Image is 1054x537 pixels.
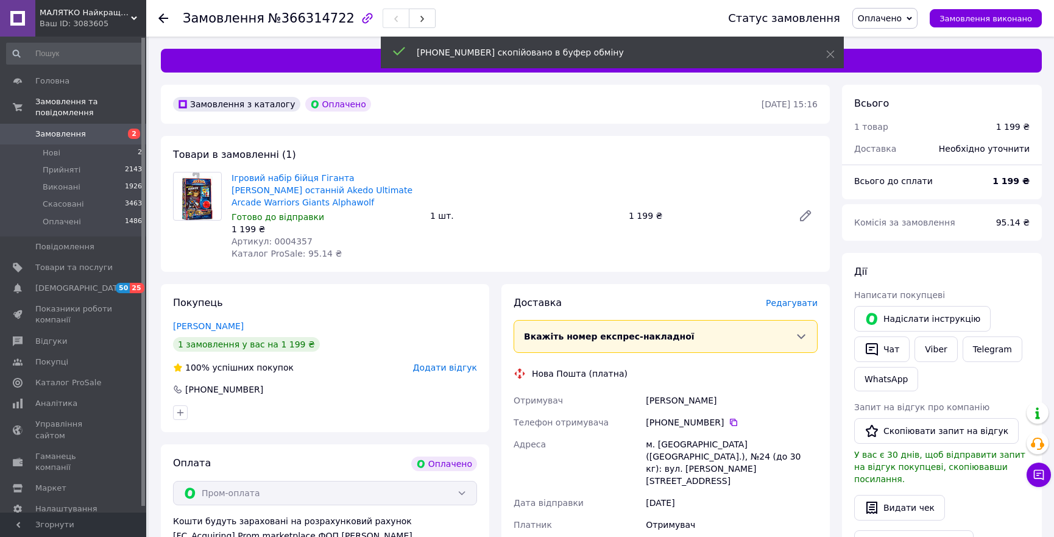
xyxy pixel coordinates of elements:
[35,129,86,140] span: Замовлення
[232,236,313,246] span: Артикул: 0004357
[854,122,888,132] span: 1 товар
[854,495,945,521] button: Видати чек
[35,283,126,294] span: [DEMOGRAPHIC_DATA]
[35,76,69,87] span: Головна
[173,457,211,469] span: Оплата
[35,304,113,325] span: Показники роботи компанії
[425,207,624,224] div: 1 шт.
[411,457,477,471] div: Оплачено
[643,492,820,514] div: [DATE]
[43,148,60,158] span: Нові
[43,199,84,210] span: Скасовані
[643,514,820,536] div: Отримувач
[125,199,142,210] span: 3463
[305,97,371,112] div: Оплачено
[35,357,68,368] span: Покупці
[854,450,1025,484] span: У вас є 30 днів, щоб відправити запит на відгук покупцеві, скопіювавши посилання.
[728,12,840,24] div: Статус замовлення
[43,216,81,227] span: Оплачені
[35,377,101,388] span: Каталог ProSale
[35,336,67,347] span: Відгуки
[232,223,420,235] div: 1 199 ₴
[996,121,1030,133] div: 1 199 ₴
[232,212,324,222] span: Готово до відправки
[939,14,1032,23] span: Замовлення виконано
[268,11,355,26] span: №366314722
[40,7,131,18] span: МАЛЯТКО Найкраще для ваших дітей
[232,173,412,207] a: Ігровий набір бійця Гіганта [PERSON_NAME] останній Akedo Ultimate Arcade Warriors Giants Alphawolf
[992,176,1030,186] b: 1 199 ₴
[643,389,820,411] div: [PERSON_NAME]
[417,46,796,59] div: [PHONE_NUMBER] скопійовано в буфер обміну
[529,368,631,380] div: Нова Пошта (платна)
[43,182,80,193] span: Виконані
[6,43,143,65] input: Пошук
[35,419,113,441] span: Управління сайтом
[793,204,818,228] a: Редагувати
[128,129,140,139] span: 2
[854,306,991,332] button: Надіслати інструкцію
[35,503,97,514] span: Налаштування
[854,418,1019,444] button: Скопіювати запит на відгук
[854,290,945,300] span: Написати покупцеві
[182,172,213,220] img: Ігровий набір бійця Гіганта Акедо Альфавульф Воїни останній Akedo Ultimate Arcade Warriors Giants...
[232,249,342,258] span: Каталог ProSale: 95.14 ₴
[35,262,113,273] span: Товари та послуги
[762,99,818,109] time: [DATE] 15:16
[514,418,609,427] span: Телефон отримувача
[854,218,955,227] span: Комісія за замовлення
[854,402,989,412] span: Запит на відгук про компанію
[930,9,1042,27] button: Замовлення виконано
[184,383,264,396] div: [PHONE_NUMBER]
[35,483,66,494] span: Маркет
[996,218,1030,227] span: 95.14 ₴
[854,144,896,154] span: Доставка
[514,396,563,405] span: Отримувач
[963,336,1022,362] a: Telegram
[173,149,296,160] span: Товари в замовленні (1)
[854,367,918,391] a: WhatsApp
[158,12,168,24] div: Повернутися назад
[514,498,584,508] span: Дата відправки
[183,11,264,26] span: Замовлення
[854,98,889,109] span: Всього
[43,165,80,176] span: Прийняті
[116,283,130,293] span: 50
[35,451,113,473] span: Гаманець компанії
[624,207,788,224] div: 1 199 ₴
[130,283,144,293] span: 25
[766,298,818,308] span: Редагувати
[413,363,477,372] span: Додати відгук
[173,297,223,308] span: Покупець
[854,266,867,277] span: Дії
[646,416,818,429] div: [PHONE_NUMBER]
[858,13,902,23] span: Оплачено
[514,297,562,308] span: Доставка
[524,332,695,341] span: Вкажіть номер експрес-накладної
[854,336,910,362] button: Чат
[643,433,820,492] div: м. [GEOGRAPHIC_DATA] ([GEOGRAPHIC_DATA].), №24 (до 30 кг): вул. [PERSON_NAME][STREET_ADDRESS]
[35,241,94,252] span: Повідомлення
[854,176,933,186] span: Всього до сплати
[125,182,142,193] span: 1926
[125,216,142,227] span: 1486
[40,18,146,29] div: Ваш ID: 3083605
[35,398,77,409] span: Аналітика
[514,520,552,530] span: Платник
[1027,463,1051,487] button: Чат з покупцем
[173,337,320,352] div: 1 замовлення у вас на 1 199 ₴
[138,148,142,158] span: 2
[932,135,1037,162] div: Необхідно уточнити
[125,165,142,176] span: 2143
[173,97,300,112] div: Замовлення з каталогу
[514,439,546,449] span: Адреса
[914,336,957,362] a: Viber
[173,361,294,374] div: успішних покупок
[173,321,244,331] a: [PERSON_NAME]
[185,363,210,372] span: 100%
[35,96,146,118] span: Замовлення та повідомлення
